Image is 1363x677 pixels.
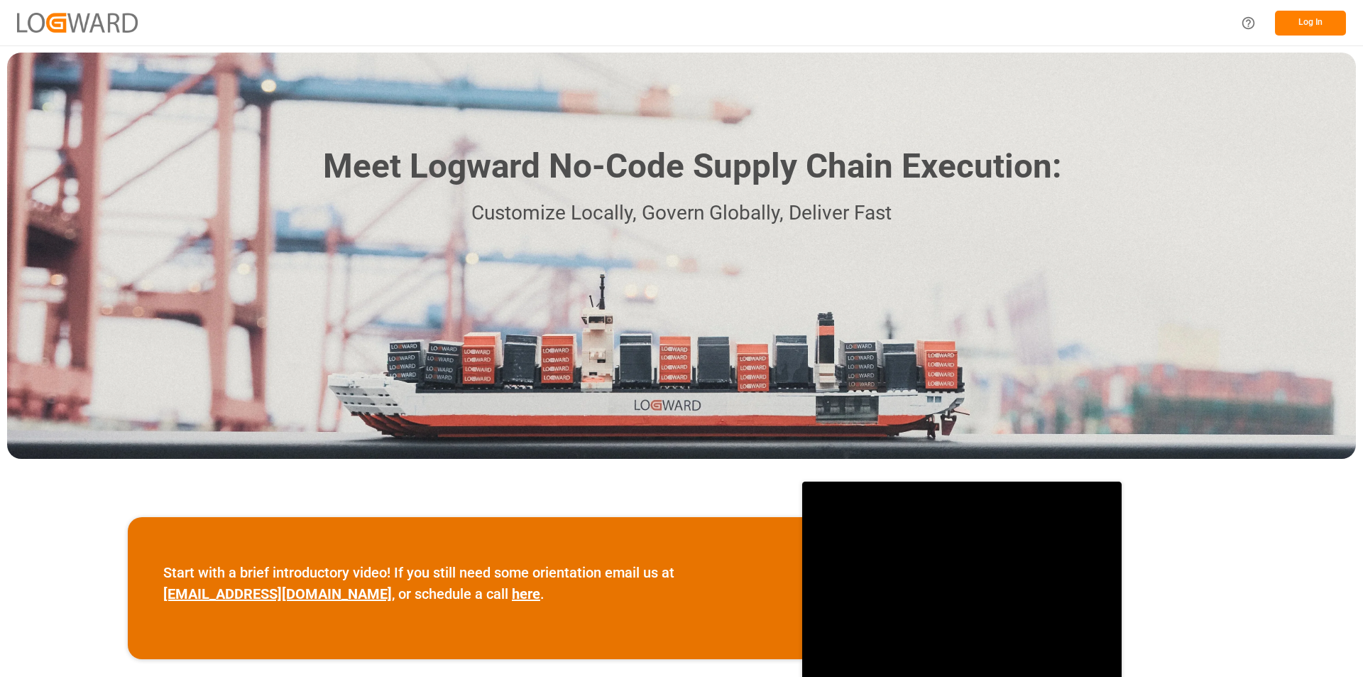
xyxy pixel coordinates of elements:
[1232,7,1264,39] button: Help Center
[512,585,540,602] a: here
[1275,11,1346,36] button: Log In
[163,585,392,602] a: [EMAIL_ADDRESS][DOMAIN_NAME]
[17,13,138,32] img: Logward_new_orange.png
[163,562,767,605] p: Start with a brief introductory video! If you still need some orientation email us at , or schedu...
[302,197,1061,229] p: Customize Locally, Govern Globally, Deliver Fast
[323,141,1061,192] h1: Meet Logward No-Code Supply Chain Execution:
